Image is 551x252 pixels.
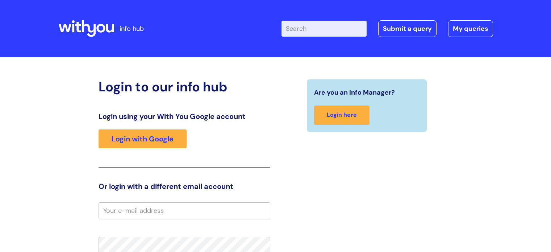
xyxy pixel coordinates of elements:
[99,202,270,219] input: Your e-mail address
[314,87,395,98] span: Are you an Info Manager?
[99,112,270,121] h3: Login using your With You Google account
[99,182,270,191] h3: Or login with a different email account
[314,106,370,125] a: Login here
[378,20,437,37] a: Submit a query
[281,21,367,37] input: Search
[120,23,144,34] p: info hub
[99,79,270,95] h2: Login to our info hub
[99,129,187,148] a: Login with Google
[448,20,493,37] a: My queries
